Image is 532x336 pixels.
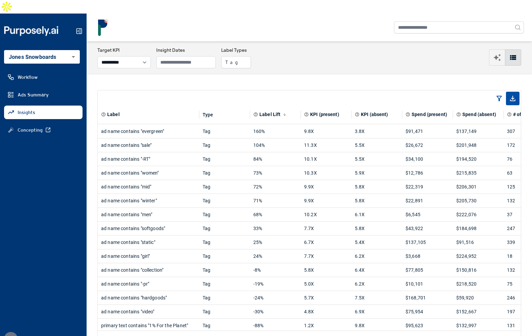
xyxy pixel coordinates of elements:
div: -88% [253,319,297,332]
div: 7.7X [304,222,348,235]
div: -8% [253,263,297,277]
div: Type [203,112,213,117]
div: 1.2X [304,319,348,332]
div: ad name contains "collection" [101,263,196,277]
div: $77,805 [406,263,449,277]
span: Spend (absent) [462,111,496,118]
div: 6.9X [355,305,399,318]
div: Tag [203,305,247,318]
div: ad name contains "mid" [101,180,196,194]
div: $95,623 [406,319,449,332]
div: 71% [253,194,297,207]
h3: Target KPI [97,47,151,53]
div: 5.4X [355,236,399,249]
div: $3,668 [406,249,449,263]
div: $137,149 [456,125,500,138]
span: KPI (present) [310,111,339,118]
div: -24% [253,291,297,305]
span: Insights [18,109,35,116]
button: Tag [221,56,251,68]
a: Concepting [4,123,83,137]
div: Tag [203,319,247,332]
div: 6.2X [355,249,399,263]
div: ad name contains "girl" [101,249,196,263]
div: $215,835 [456,166,500,180]
div: 6.4X [355,263,399,277]
div: ad name contains "evergreen" [101,125,196,138]
div: Tag [203,138,247,152]
div: 9.8X [355,319,399,332]
div: $22,891 [406,194,449,207]
div: Tag [203,249,247,263]
svg: Total spend on all ads where label is absent [456,112,461,117]
div: 9.9X [304,180,348,194]
div: 5.5X [355,152,399,166]
div: Tag [203,222,247,235]
div: ad name contains "women" [101,166,196,180]
a: Workflow [4,70,83,84]
a: Insights [4,106,83,119]
div: 24% [253,249,297,263]
svg: Aggregate KPI value of all ads where label is present [304,112,309,117]
h3: Label Types [221,47,251,53]
span: Workflow [18,74,38,81]
div: 25% [253,236,297,249]
div: $59,920 [456,291,500,305]
div: 5.8X [304,263,348,277]
span: KPI (absent) [361,111,388,118]
div: Tag [203,180,247,194]
div: $168,701 [406,291,449,305]
div: ad name contains "hardgoods" [101,291,196,305]
div: Tag [203,152,247,166]
div: ad name contains "winter" [101,194,196,207]
div: 9.9X [304,194,348,207]
div: ad name contains "sale" [101,138,196,152]
span: Export as CSV [506,92,519,105]
div: Tag [203,125,247,138]
div: ad name contains "static" [101,236,196,249]
span: Label [107,111,120,118]
div: Tag [203,194,247,207]
div: 4.8X [304,305,348,318]
div: Tag [203,291,247,305]
div: $132,997 [456,319,500,332]
div: 9.8X [304,125,348,138]
div: 84% [253,152,297,166]
div: -30% [253,305,297,318]
div: 5.5X [355,138,399,152]
div: 33% [253,222,297,235]
div: $224,952 [456,249,500,263]
div: $184,698 [456,222,500,235]
div: 5.8X [355,222,399,235]
div: Tag [203,166,247,180]
div: 7.7X [304,249,348,263]
svg: Element or component part of the ad [101,112,106,117]
div: $91,471 [406,125,449,138]
img: logo [95,19,112,36]
div: ad name contains "video" [101,305,196,318]
button: Sort [281,111,288,118]
svg: Primary effectiveness metric calculated as a relative difference (% change) in the chosen KPI whe... [253,112,258,117]
div: 6.2X [355,277,399,291]
div: Tag [203,277,247,291]
div: $205,730 [456,194,500,207]
svg: Total spend on all ads where label is present [406,112,410,117]
div: 6.1X [355,208,399,221]
span: Ads Summary [18,91,49,98]
div: Tag [203,263,247,277]
div: $201,948 [456,138,500,152]
div: $222,076 [456,208,500,221]
div: $43,922 [406,222,449,235]
div: 5.9X [355,166,399,180]
div: $218,520 [456,277,500,291]
div: ad name contains "softgoods" [101,222,196,235]
div: $206,301 [456,180,500,194]
div: ad name contains "-RT" [101,152,196,166]
div: 11.3X [304,138,348,152]
span: Spend (present) [412,111,447,118]
div: $75,954 [406,305,449,318]
svg: Aggregate KPI value of all ads where label is absent [355,112,360,117]
div: 5.7X [304,291,348,305]
span: Label Lift [259,111,280,118]
div: $152,667 [456,305,500,318]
